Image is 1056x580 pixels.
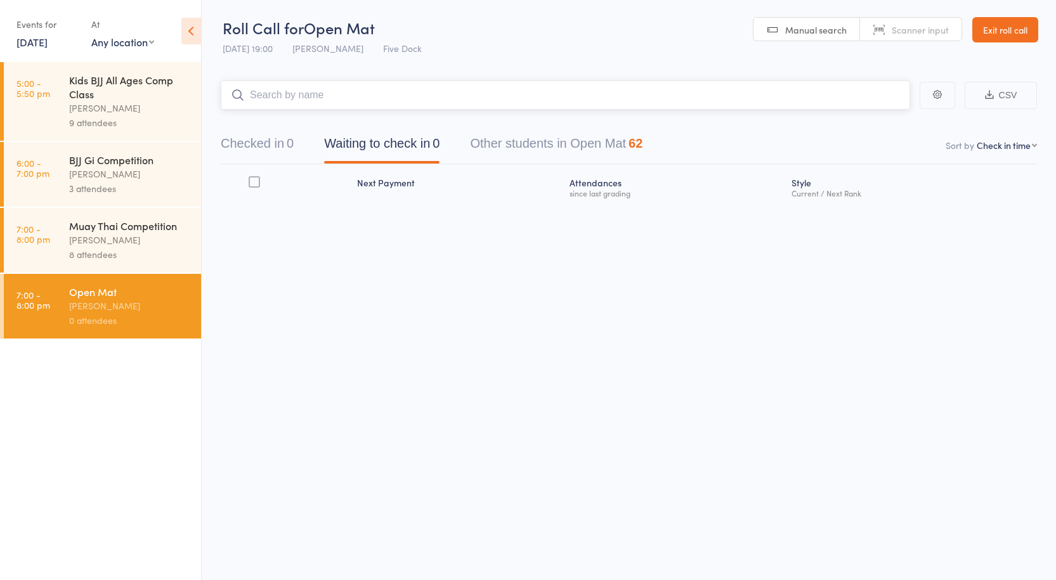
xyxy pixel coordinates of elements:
div: Kids BJJ All Ages Comp Class [69,73,190,101]
div: BJJ Gi Competition [69,153,190,167]
time: 7:00 - 8:00 pm [16,224,50,244]
button: CSV [965,82,1037,109]
span: [PERSON_NAME] [292,42,363,55]
button: Checked in0 [221,130,294,164]
button: Other students in Open Mat62 [470,130,642,164]
div: Next Payment [352,170,564,203]
a: [DATE] [16,35,48,49]
div: Check in time [977,139,1031,151]
a: 7:00 -8:00 pmMuay Thai Competition[PERSON_NAME]8 attendees [4,208,201,273]
div: Atten­dances [564,170,787,203]
div: 62 [629,136,642,150]
div: [PERSON_NAME] [69,233,190,247]
label: Sort by [946,139,974,151]
div: 0 [433,136,440,150]
span: [DATE] 19:00 [223,42,273,55]
div: [PERSON_NAME] [69,101,190,115]
div: [PERSON_NAME] [69,299,190,313]
div: At [91,14,154,35]
time: 5:00 - 5:50 pm [16,78,50,98]
div: 9 attendees [69,115,190,130]
div: 0 attendees [69,313,190,328]
div: Style [786,170,1037,203]
a: 7:00 -8:00 pmOpen Mat[PERSON_NAME]0 attendees [4,274,201,338]
div: Current / Next Rank [792,189,1032,197]
div: 0 [287,136,294,150]
span: Open Mat [304,17,375,38]
div: since last grading [570,189,782,197]
time: 7:00 - 8:00 pm [16,290,50,310]
span: Scanner input [892,23,949,36]
input: Search by name [221,81,910,110]
a: 6:00 -7:00 pmBJJ Gi Competition[PERSON_NAME]3 attendees [4,142,201,207]
a: 5:00 -5:50 pmKids BJJ All Ages Comp Class[PERSON_NAME]9 attendees [4,62,201,141]
div: Open Mat [69,285,190,299]
div: Events for [16,14,79,35]
button: Waiting to check in0 [324,130,440,164]
div: [PERSON_NAME] [69,167,190,181]
div: 8 attendees [69,247,190,262]
a: Exit roll call [972,17,1038,42]
div: 3 attendees [69,181,190,196]
div: Muay Thai Competition [69,219,190,233]
span: Manual search [785,23,847,36]
div: Any location [91,35,154,49]
time: 6:00 - 7:00 pm [16,158,49,178]
span: Roll Call for [223,17,304,38]
span: Five Dock [383,42,422,55]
